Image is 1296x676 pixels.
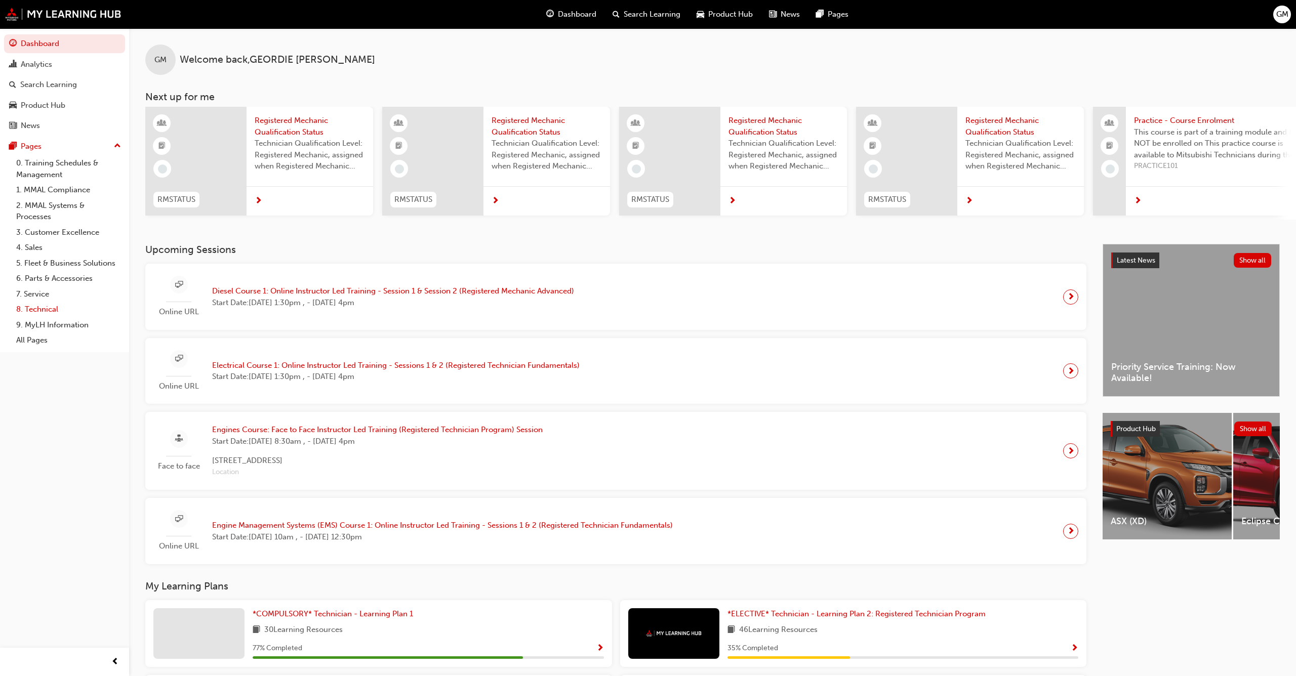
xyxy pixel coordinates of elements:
a: RMSTATUSRegistered Mechanic Qualification StatusTechnician Qualification Level: Registered Mechan... [145,107,373,216]
span: News [781,9,800,20]
span: GM [154,54,167,66]
a: 7. Service [12,286,125,302]
span: Registered Mechanic Qualification Status [728,115,839,138]
a: 5. Fleet & Business Solutions [12,256,125,271]
span: Registered Mechanic Qualification Status [492,115,602,138]
span: Start Date: [DATE] 10am , - [DATE] 12:30pm [212,531,673,543]
span: Face to face [153,460,204,472]
span: Search Learning [624,9,680,20]
button: Pages [4,137,125,156]
a: guage-iconDashboard [538,4,604,25]
a: Search Learning [4,75,125,94]
span: pages-icon [9,142,17,151]
span: Pages [828,9,848,20]
span: chart-icon [9,60,17,69]
a: All Pages [12,332,125,348]
span: guage-icon [9,39,17,49]
button: DashboardAnalyticsSearch LearningProduct HubNews [4,32,125,137]
span: news-icon [9,121,17,131]
h3: Upcoming Sessions [145,244,1086,256]
a: car-iconProduct Hub [688,4,761,25]
span: Welcome back , GEORDIE [PERSON_NAME] [180,54,375,66]
span: guage-icon [546,8,554,21]
span: booktick-icon [632,140,639,153]
span: sessionType_ONLINE_URL-icon [175,353,183,365]
a: 0. Training Schedules & Management [12,155,125,182]
a: Latest NewsShow allPriority Service Training: Now Available! [1103,244,1280,397]
a: 8. Technical [12,302,125,317]
span: 77 % Completed [253,643,302,654]
a: Online URLElectrical Course 1: Online Instructor Led Training - Sessions 1 & 2 (Registered Techni... [153,346,1078,396]
a: 3. Customer Excellence [12,225,125,240]
a: Face to faceEngines Course: Face to Face Instructor Led Training (Registered Technician Program) ... [153,420,1078,482]
span: learningRecordVerb_NONE-icon [869,164,878,174]
span: next-icon [1067,364,1075,378]
a: *COMPULSORY* Technician - Learning Plan 1 [253,608,417,620]
span: prev-icon [111,656,119,668]
span: sessionType_ONLINE_URL-icon [175,279,183,291]
span: car-icon [9,101,17,110]
div: Product Hub [21,100,65,111]
span: pages-icon [816,8,824,21]
button: Show all [1234,421,1272,436]
span: book-icon [253,624,260,637]
a: search-iconSearch Learning [604,4,688,25]
span: people-icon [1106,117,1113,130]
span: Registered Mechanic Qualification Status [965,115,1076,138]
span: Technician Qualification Level: Registered Mechanic, assigned when Registered Mechanic modules ha... [492,138,602,172]
span: next-icon [1067,524,1075,538]
span: learningRecordVerb_NONE-icon [158,164,167,174]
span: learningResourceType_INSTRUCTOR_LED-icon [869,117,876,130]
button: Show Progress [596,642,604,655]
span: Online URL [153,381,204,392]
span: Electrical Course 1: Online Instructor Led Training - Sessions 1 & 2 (Registered Technician Funda... [212,360,580,371]
span: up-icon [114,140,121,153]
span: next-icon [1134,197,1142,206]
span: Technician Qualification Level: Registered Mechanic, assigned when Registered Mechanic modules ha... [255,138,365,172]
span: Engine Management Systems (EMS) Course 1: Online Instructor Led Training - Sessions 1 & 2 (Regist... [212,520,673,531]
span: Start Date: [DATE] 1:30pm , - [DATE] 4pm [212,371,580,383]
a: Product Hub [4,96,125,115]
div: Pages [21,141,42,152]
span: learningRecordVerb_NONE-icon [1106,164,1115,174]
span: Online URL [153,306,204,318]
a: 1. MMAL Compliance [12,182,125,198]
a: 2. MMAL Systems & Processes [12,198,125,225]
span: Product Hub [708,9,753,20]
img: mmal [5,8,121,21]
a: Product HubShow all [1111,421,1272,437]
a: *ELECTIVE* Technician - Learning Plan 2: Registered Technician Program [727,608,990,620]
span: RMSTATUS [868,194,906,205]
span: booktick-icon [395,140,402,153]
span: next-icon [492,197,499,206]
a: Analytics [4,55,125,74]
span: learningResourceType_INSTRUCTOR_LED-icon [395,117,402,130]
button: Show all [1234,253,1272,268]
a: news-iconNews [761,4,808,25]
span: sessionType_FACE_TO_FACE-icon [175,433,183,445]
h3: Next up for me [129,91,1296,103]
span: ASX (XD) [1111,516,1224,527]
span: 30 Learning Resources [264,624,343,637]
span: next-icon [255,197,262,206]
span: Priority Service Training: Now Available! [1111,361,1271,384]
span: next-icon [1067,290,1075,304]
span: 46 Learning Resources [739,624,818,637]
span: learningRecordVerb_NONE-icon [395,164,404,174]
a: RMSTATUSRegistered Mechanic Qualification StatusTechnician Qualification Level: Registered Mechan... [382,107,610,216]
span: search-icon [613,8,620,21]
span: Diesel Course 1: Online Instructor Led Training - Session 1 & Session 2 (Registered Mechanic Adva... [212,285,574,297]
h3: My Learning Plans [145,580,1086,592]
div: Analytics [21,59,52,70]
a: Latest NewsShow all [1111,252,1271,269]
a: News [4,116,125,135]
span: *COMPULSORY* Technician - Learning Plan 1 [253,609,413,618]
a: 4. Sales [12,240,125,256]
span: learningRecordVerb_NONE-icon [632,164,641,174]
span: Start Date: [DATE] 1:30pm , - [DATE] 4pm [212,297,574,309]
span: Technician Qualification Level: Registered Mechanic, assigned when Registered Mechanic modules ha... [728,138,839,172]
span: Show Progress [596,644,604,653]
span: Latest News [1117,256,1155,265]
span: learningResourceType_INSTRUCTOR_LED-icon [158,117,166,130]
